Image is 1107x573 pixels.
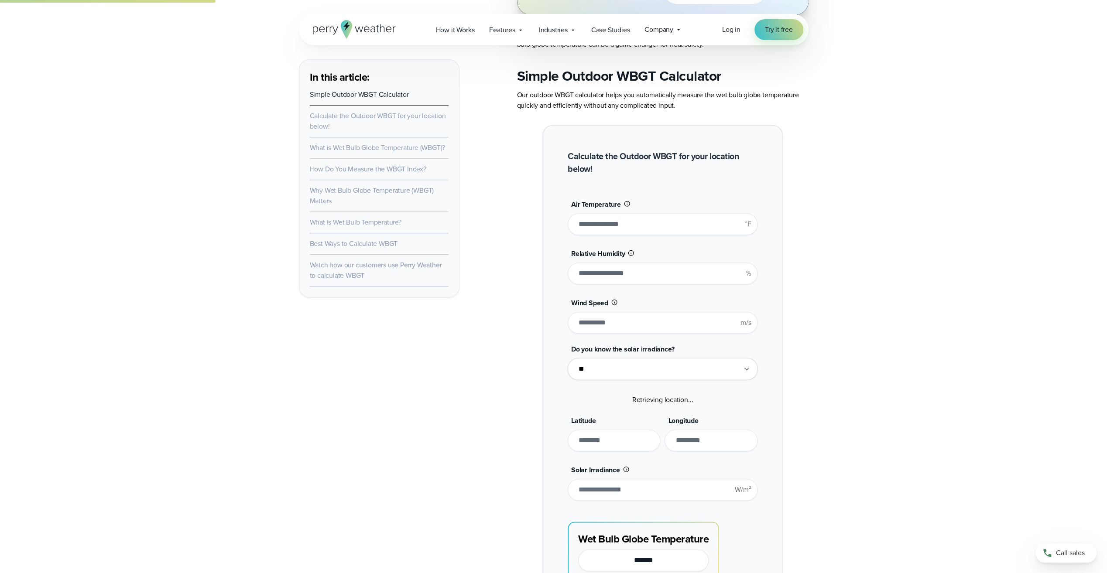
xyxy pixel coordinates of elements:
span: Company [644,24,673,35]
span: Call sales [1056,548,1085,558]
span: Retrieving location... [632,395,693,405]
a: How it Works [428,21,482,39]
h2: Calculate the Outdoor WBGT for your location below! [568,150,757,175]
a: How Do You Measure the WBGT Index? [310,164,426,174]
span: How it Works [436,25,475,35]
span: Features [489,25,515,35]
h3: In this article: [310,70,449,84]
span: Do you know the solar irradiance? [571,344,674,354]
span: Log in [722,24,740,34]
a: What is Wet Bulb Temperature? [310,217,401,227]
a: Best Ways to Calculate WBGT [310,239,398,249]
span: Industries [539,25,568,35]
span: Wind Speed [571,298,608,308]
a: Try it free [754,19,803,40]
span: Try it free [765,24,793,35]
a: What is Wet Bulb Globe Temperature (WBGT)? [310,143,446,153]
a: Simple Outdoor WBGT Calculator [310,89,409,99]
span: Relative Humidity [571,249,625,259]
p: Our outdoor WBGT calculator helps you automatically measure the wet bulb globe temperature quickl... [517,90,809,111]
a: Case Studies [584,21,637,39]
span: Air Temperature [571,199,621,209]
a: Calculate the Outdoor WBGT for your location below! [310,111,446,131]
span: Latitude [571,416,596,426]
h2: Simple Outdoor WBGT Calculator [517,67,809,85]
a: Call sales [1035,543,1097,563]
a: Log in [722,24,740,35]
span: Solar Irradiance [571,465,620,475]
a: Why Wet Bulb Globe Temperature (WBGT) Matters [310,185,434,206]
span: Case Studies [591,25,630,35]
span: Longitude [668,416,698,426]
a: Watch how our customers use Perry Weather to calculate WBGT [310,260,442,280]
